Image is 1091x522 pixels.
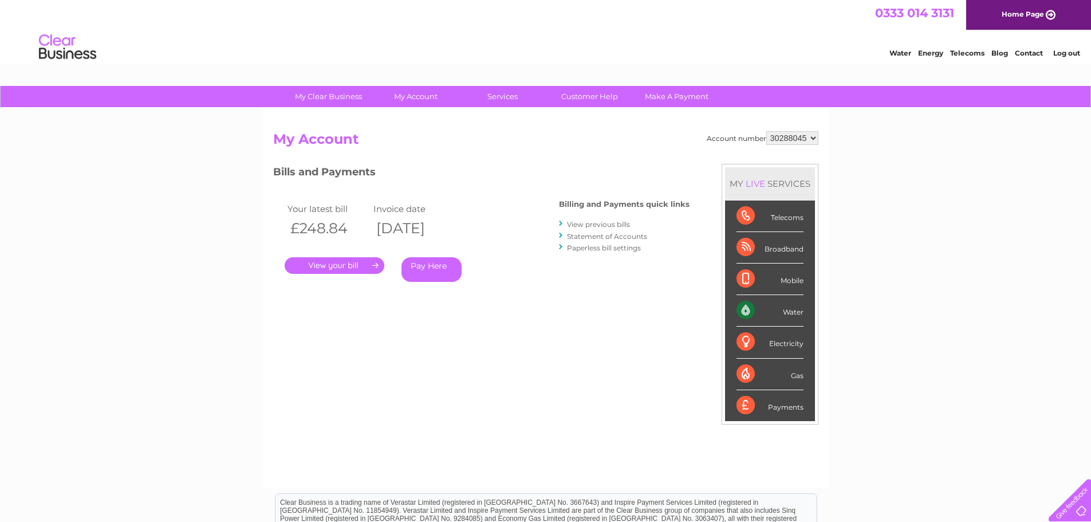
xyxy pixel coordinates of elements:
[918,49,943,57] a: Energy
[736,264,804,295] div: Mobile
[736,295,804,327] div: Water
[401,257,462,282] a: Pay Here
[629,86,724,107] a: Make A Payment
[736,232,804,264] div: Broadband
[38,30,97,65] img: logo.png
[281,86,376,107] a: My Clear Business
[950,49,984,57] a: Telecoms
[273,164,690,184] h3: Bills and Payments
[889,49,911,57] a: Water
[743,178,767,189] div: LIVE
[736,390,804,421] div: Payments
[736,359,804,390] div: Gas
[275,6,817,56] div: Clear Business is a trading name of Verastar Limited (registered in [GEOGRAPHIC_DATA] No. 3667643...
[559,200,690,209] h4: Billing and Payments quick links
[725,167,815,200] div: MY SERVICES
[368,86,463,107] a: My Account
[567,244,641,252] a: Paperless bill settings
[455,86,550,107] a: Services
[542,86,637,107] a: Customer Help
[567,232,647,241] a: Statement of Accounts
[1053,49,1080,57] a: Log out
[371,217,456,240] th: [DATE]
[273,131,818,153] h2: My Account
[371,201,456,217] td: Invoice date
[707,131,818,145] div: Account number
[285,257,384,274] a: .
[991,49,1008,57] a: Blog
[736,327,804,358] div: Electricity
[736,201,804,232] div: Telecoms
[875,6,954,20] a: 0333 014 3131
[285,201,371,217] td: Your latest bill
[285,217,371,240] th: £248.84
[567,220,630,229] a: View previous bills
[1015,49,1043,57] a: Contact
